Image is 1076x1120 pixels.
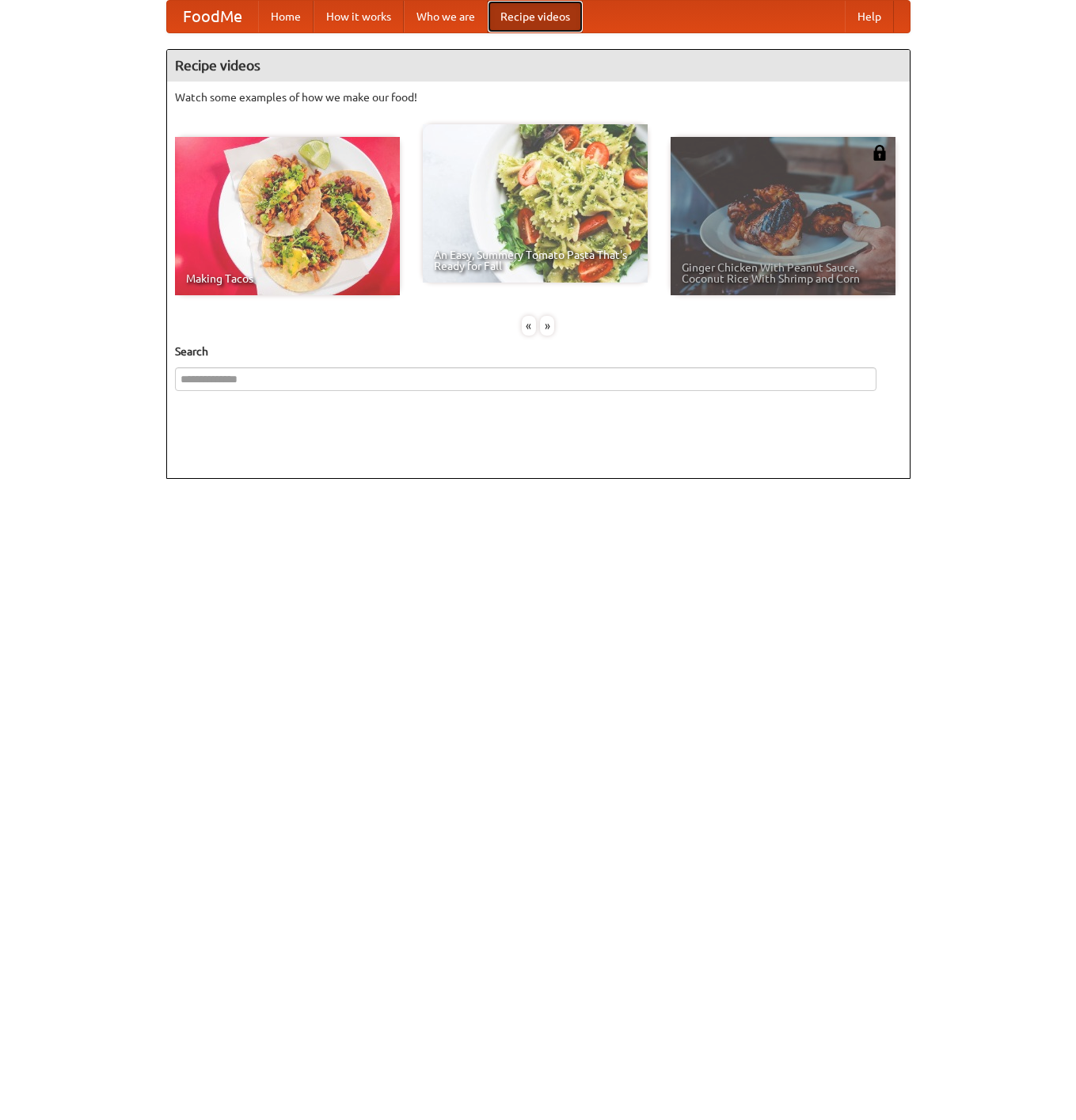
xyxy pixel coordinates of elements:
h4: Recipe videos [167,50,910,82]
a: Recipe videos [488,1,583,32]
div: » [540,316,554,336]
a: Help [845,1,894,32]
a: How it works [314,1,404,32]
div: « [522,316,536,336]
span: An Easy, Summery Tomato Pasta That's Ready for Fall [434,249,637,271]
a: An Easy, Summery Tomato Pasta That's Ready for Fall [423,124,648,283]
p: Watch some examples of how we make our food! [175,89,902,105]
img: 483408.png [872,145,888,161]
span: Making Tacos [186,273,389,284]
a: Who we are [404,1,488,32]
h5: Search [175,344,902,359]
a: FoodMe [167,1,258,32]
a: Home [258,1,314,32]
a: Making Tacos [175,137,400,295]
